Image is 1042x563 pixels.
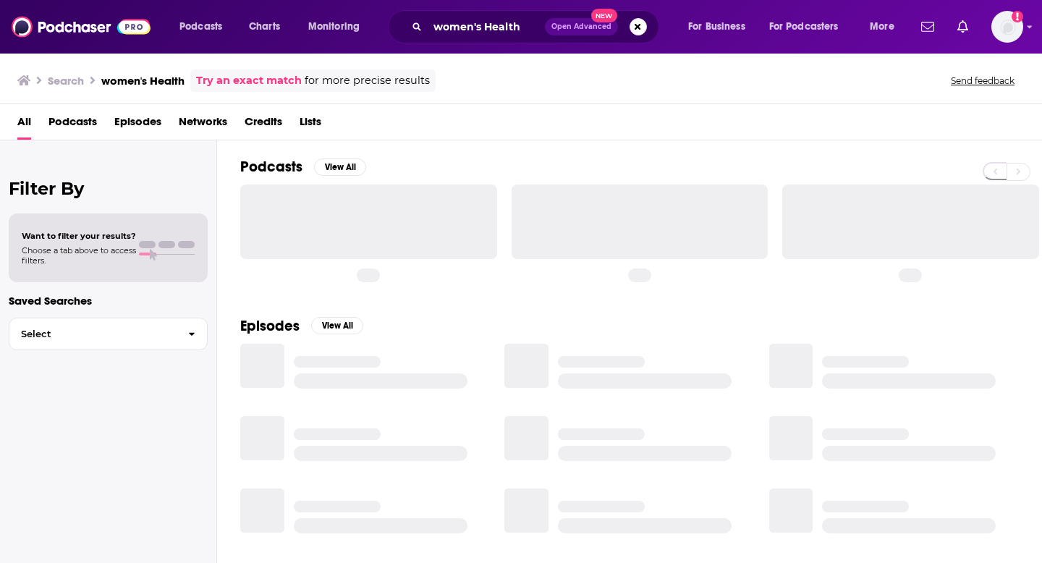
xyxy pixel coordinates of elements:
a: EpisodesView All [240,317,363,335]
span: For Podcasters [769,17,839,37]
span: Logged in as abbymayo [991,11,1023,43]
button: open menu [760,15,860,38]
a: Episodes [114,110,161,140]
span: Open Advanced [551,23,611,30]
span: Want to filter your results? [22,231,136,241]
svg: Add a profile image [1012,11,1023,22]
button: open menu [169,15,241,38]
span: Podcasts [179,17,222,37]
a: Try an exact match [196,72,302,89]
a: Credits [245,110,282,140]
button: Select [9,318,208,350]
button: open menu [860,15,912,38]
h2: Podcasts [240,158,302,176]
button: Send feedback [946,75,1019,87]
span: For Business [688,17,745,37]
a: Charts [240,15,289,38]
a: Lists [300,110,321,140]
input: Search podcasts, credits, & more... [428,15,545,38]
span: Choose a tab above to access filters. [22,245,136,266]
span: Monitoring [308,17,360,37]
img: User Profile [991,11,1023,43]
p: Saved Searches [9,294,208,308]
button: View All [311,317,363,334]
a: Networks [179,110,227,140]
button: Open AdvancedNew [545,18,618,35]
span: More [870,17,894,37]
a: Show notifications dropdown [952,14,974,39]
a: PodcastsView All [240,158,366,176]
span: New [591,9,617,22]
div: Search podcasts, credits, & more... [402,10,673,43]
h3: Search [48,74,84,88]
h2: Filter By [9,178,208,199]
button: open menu [298,15,378,38]
a: All [17,110,31,140]
img: Podchaser - Follow, Share and Rate Podcasts [12,13,151,41]
span: Select [9,329,177,339]
span: Charts [249,17,280,37]
button: open menu [678,15,763,38]
button: View All [314,158,366,176]
button: Show profile menu [991,11,1023,43]
h3: women's Health [101,74,185,88]
h2: Episodes [240,317,300,335]
a: Podcasts [48,110,97,140]
a: Show notifications dropdown [915,14,940,39]
span: for more precise results [305,72,430,89]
